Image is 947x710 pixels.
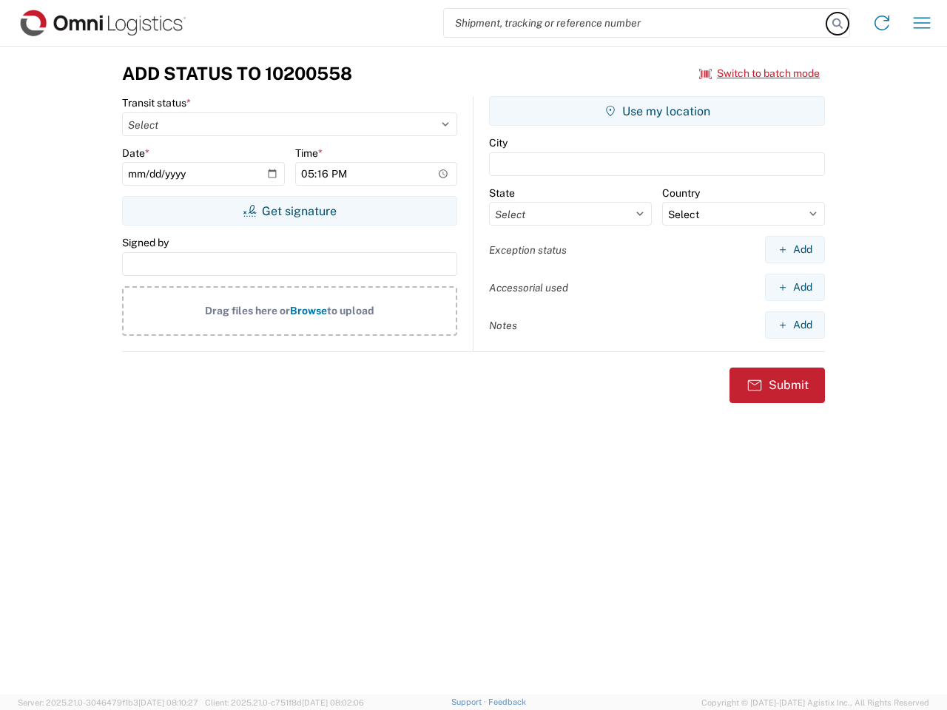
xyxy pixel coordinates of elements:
[205,305,290,317] span: Drag files here or
[122,96,191,109] label: Transit status
[327,305,374,317] span: to upload
[489,96,825,126] button: Use my location
[122,196,457,226] button: Get signature
[18,698,198,707] span: Server: 2025.21.0-3046479f1b3
[489,186,515,200] label: State
[290,305,327,317] span: Browse
[765,311,825,339] button: Add
[489,281,568,294] label: Accessorial used
[295,146,323,160] label: Time
[662,186,700,200] label: Country
[489,319,517,332] label: Notes
[122,63,352,84] h3: Add Status to 10200558
[489,136,508,149] label: City
[138,698,198,707] span: [DATE] 08:10:27
[765,274,825,301] button: Add
[765,236,825,263] button: Add
[701,696,929,709] span: Copyright © [DATE]-[DATE] Agistix Inc., All Rights Reserved
[122,146,149,160] label: Date
[444,9,827,37] input: Shipment, tracking or reference number
[488,697,526,706] a: Feedback
[122,236,169,249] label: Signed by
[451,697,488,706] a: Support
[729,368,825,403] button: Submit
[302,698,364,707] span: [DATE] 08:02:06
[489,243,567,257] label: Exception status
[205,698,364,707] span: Client: 2025.21.0-c751f8d
[699,61,820,86] button: Switch to batch mode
